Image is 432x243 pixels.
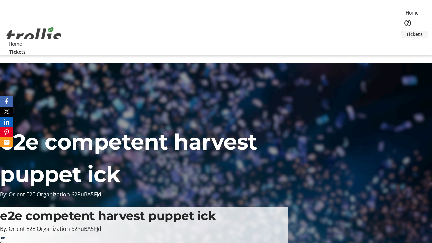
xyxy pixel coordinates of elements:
img: Orient E2E Organization 62PuBA5FJd's Logo [4,19,64,53]
a: Tickets [401,31,428,38]
span: Tickets [406,31,423,38]
span: Tickets [9,48,26,55]
a: Home [401,9,423,16]
a: Tickets [4,48,31,55]
button: Help [401,16,414,30]
span: Home [406,9,419,16]
a: Home [4,40,26,47]
button: Cart [401,38,414,51]
span: Home [9,40,22,47]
